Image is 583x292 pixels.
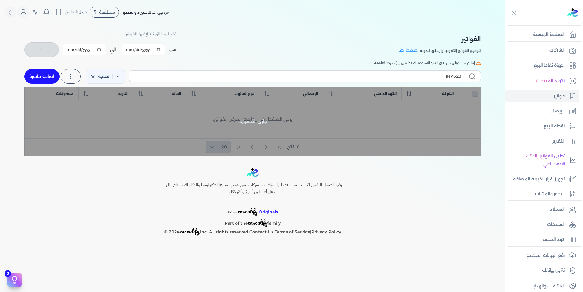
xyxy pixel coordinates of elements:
h2: الفواتير [398,33,481,44]
p: تنزيل بياناتك [542,267,565,274]
p: تحليل الفواتير بالذكاء الاصطناعي [508,152,565,168]
p: كود الصنف [543,236,565,244]
p: فواتير [554,92,565,100]
a: اضغط هنا [398,47,420,54]
p: اجهزة نقاط البيع [534,62,565,69]
p: العملاء [550,206,565,214]
a: Terms of Service [275,229,310,235]
span: ensoulify [248,218,268,227]
span: ensoulify [179,227,199,236]
span: Originals [259,209,278,215]
p: المنتجات [547,221,565,229]
a: الصفحة الرئيسية [505,29,579,41]
a: فواتير [505,90,579,102]
input: بحث في الفواتير الحالية... [134,73,461,79]
a: تكويد المنتجات [505,75,579,87]
div: مساعدة [90,7,119,18]
p: الصفحة الرئيسية [533,31,565,39]
span: ensoulify [238,206,257,216]
p: أختر المدة الزمنية لإظهار الفواتير [126,30,176,38]
span: 2 [5,270,11,277]
label: الي [110,46,116,53]
p: رفع البيانات المجمع [527,252,565,260]
p: © 2024 ,inc. All rights reserved. | | [151,227,355,236]
a: الاجور والمرتبات [505,188,579,200]
a: رفع البيانات المجمع [505,249,579,262]
p: الإيصال [551,107,565,115]
p: الشركات [549,46,565,54]
span: BY [227,210,232,214]
img: logo [567,8,578,17]
p: الاجور والمرتبات [535,190,565,198]
a: كود الصنف [505,233,579,246]
a: تنزيل بياناتك [505,264,579,277]
h6: رفيق التحول الرقمي لكل ما يخص أعمال الضرائب والشركات نحن نقدم لعملائنا التكنولوجيا والذكاء الاصطن... [151,182,355,195]
a: الشركات [505,44,579,57]
label: من [169,46,176,53]
a: نقطة البيع [505,120,579,133]
span: اس جي اف للاستيراد والتصدير [123,10,169,15]
a: تحليل الفواتير بالذكاء الاصطناعي [505,150,579,170]
span: إذا لم تجد فواتير حديثة في الفترة المحددة، اضغط على زر (تحديث القائمة). [374,60,475,65]
a: اجهزة نقاط البيع [505,59,579,72]
span: حمل التطبيق [65,9,87,15]
p: | [151,200,355,216]
a: ensoulify [248,220,268,226]
a: Privacy Policy [311,229,341,235]
button: حمل التطبيق [53,7,88,17]
a: اضافة فاتورة [24,69,60,84]
span: مساعدة [99,10,115,14]
p: Part of the family [151,216,355,227]
p: تكويد المنتجات [536,77,565,85]
a: Contact-Us [249,229,274,235]
div: جاري التحميل... [24,87,481,156]
sup: __ [233,209,237,213]
p: تجهيز اقرار القيمة المضافة [513,175,565,183]
button: 2 [7,273,22,287]
a: التقارير [505,135,579,148]
a: المنتجات [505,218,579,231]
img: logo [247,168,259,177]
a: العملاء [505,203,579,216]
a: تصفية [86,69,125,84]
p: التقارير [552,137,565,145]
p: المكافات والهدايا [532,282,565,290]
p: لتوقيع الفواتير إلكترونيا وإرسالها للدولة [420,47,481,55]
a: الإيصال [505,105,579,118]
p: نقطة البيع [544,122,565,130]
a: تجهيز اقرار القيمة المضافة [505,173,579,186]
